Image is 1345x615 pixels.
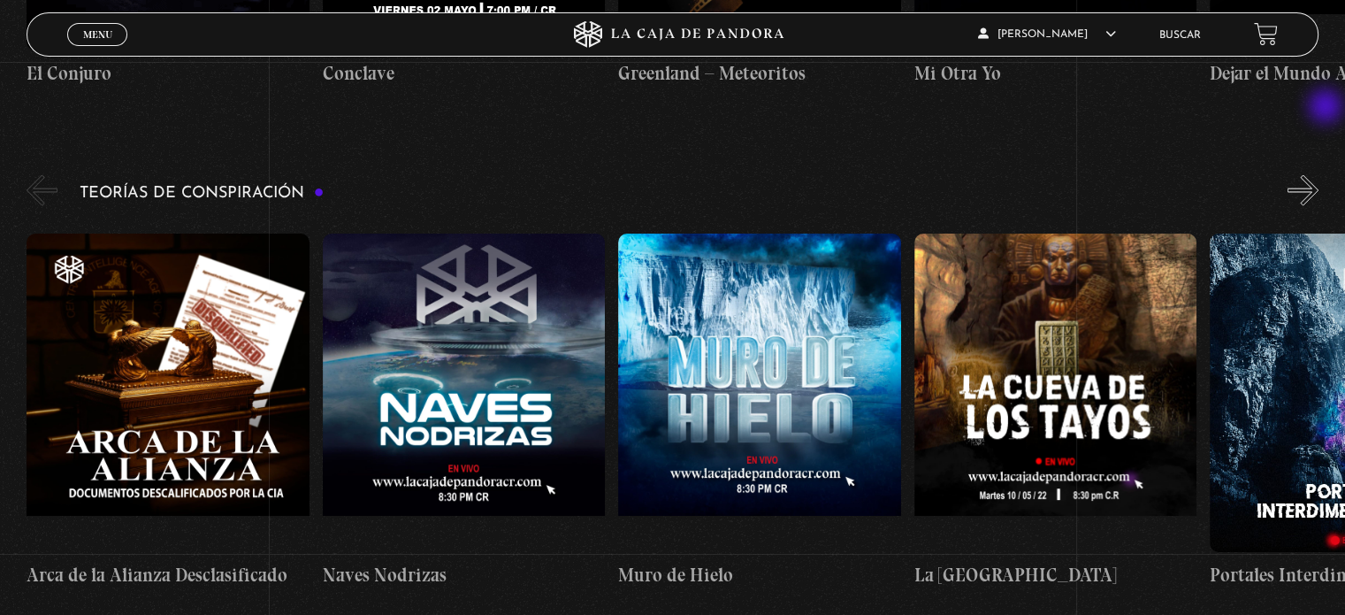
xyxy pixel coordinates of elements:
[27,561,309,589] h4: Arca de la Alianza Desclasificado
[1159,30,1201,41] a: Buscar
[27,175,57,206] button: Previous
[27,59,309,88] h4: El Conjuro
[618,59,900,88] h4: Greenland – Meteoritos
[914,561,1196,589] h4: La [GEOGRAPHIC_DATA]
[978,29,1116,40] span: [PERSON_NAME]
[83,29,112,40] span: Menu
[77,44,118,57] span: Cerrar
[1254,22,1278,46] a: View your shopping cart
[80,185,324,202] h3: Teorías de Conspiración
[323,219,605,603] a: Naves Nodrizas
[27,219,309,603] a: Arca de la Alianza Desclasificado
[618,219,900,603] a: Muro de Hielo
[914,59,1196,88] h4: Mi Otra Yo
[914,219,1196,603] a: La [GEOGRAPHIC_DATA]
[323,561,605,589] h4: Naves Nodrizas
[618,561,900,589] h4: Muro de Hielo
[1288,175,1318,206] button: Next
[323,59,605,88] h4: Conclave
